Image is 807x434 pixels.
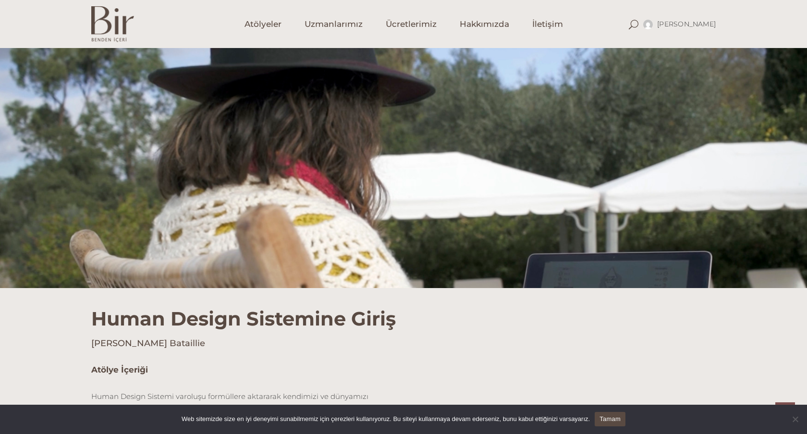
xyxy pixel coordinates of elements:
span: Hakkımızda [460,19,509,30]
span: [PERSON_NAME] [657,20,716,28]
h4: [PERSON_NAME] Bataillie [91,338,716,350]
span: Atölyeler [245,19,281,30]
a: Tamam [595,412,625,426]
span: Web sitemizde size en iyi deneyimi sunabilmemiz için çerezleri kullanıyoruz. Bu siteyi kullanmaya... [182,414,590,424]
span: Ücretlerimiz [386,19,437,30]
span: Hayır [790,414,800,424]
h1: Human Design Sistemine Giriş [91,288,716,330]
span: Uzmanlarımız [305,19,363,30]
h5: Atölye İçeriği [91,364,396,376]
span: İletişim [532,19,563,30]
